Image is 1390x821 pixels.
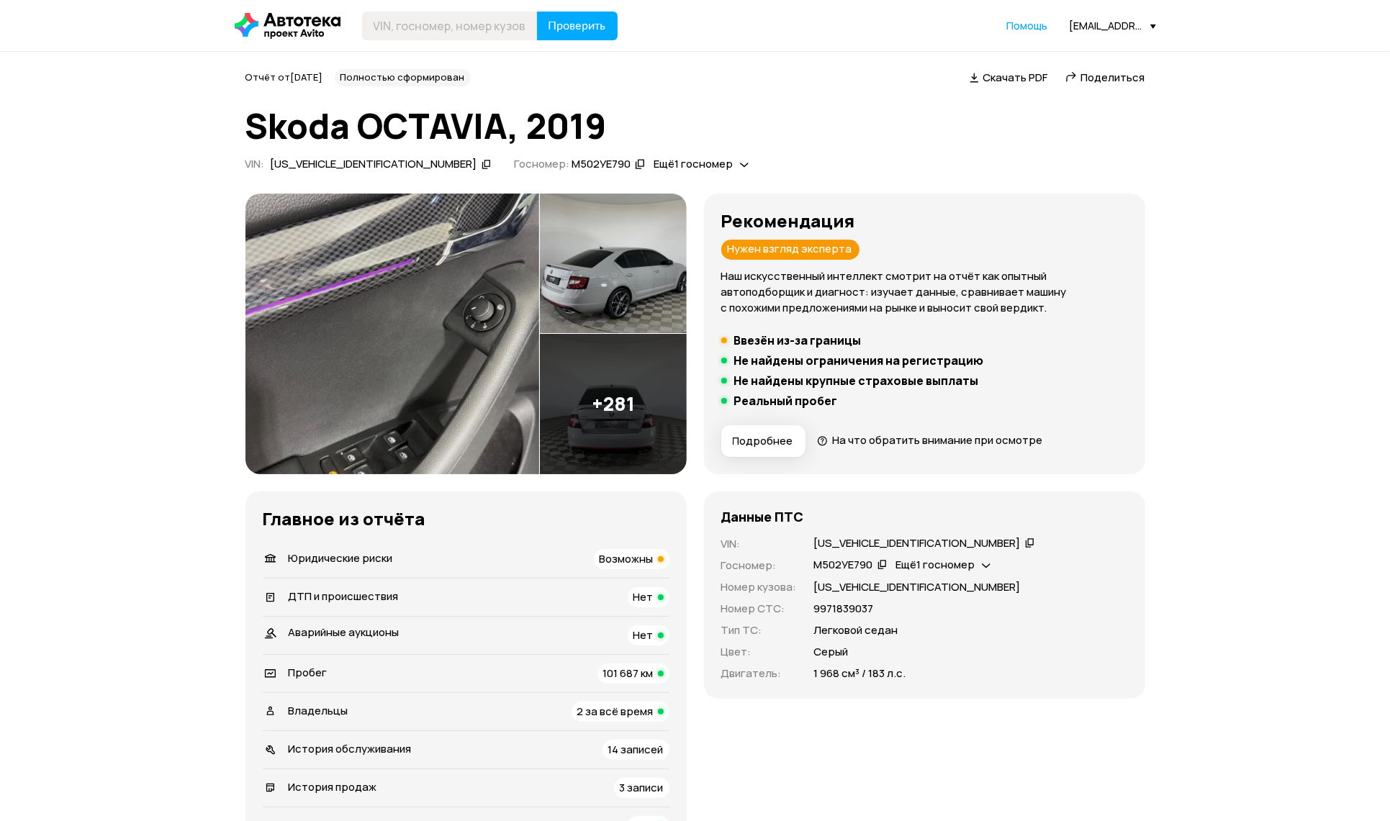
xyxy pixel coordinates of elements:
span: Скачать PDF [983,70,1048,85]
input: VIN, госномер, номер кузова [362,12,538,40]
p: [US_VEHICLE_IDENTIFICATION_NUMBER] [814,579,1021,595]
span: Возможны [600,551,654,566]
p: VIN : [721,536,797,552]
h4: Данные ПТС [721,509,804,525]
div: Нужен взгляд эксперта [721,240,859,260]
h3: Главное из отчёта [263,509,669,529]
span: Владельцы [289,703,348,718]
p: Серый [814,644,849,660]
a: Скачать PDF [970,70,1048,85]
h5: Ввезён из-за границы [734,333,862,348]
div: М502УЕ790 [572,157,631,172]
div: [EMAIL_ADDRESS][DOMAIN_NAME] [1070,19,1156,32]
span: Юридические риски [289,550,393,566]
span: Нет [633,589,654,604]
a: На что обратить внимание при осмотре [817,432,1043,448]
p: Легковой седан [814,622,898,638]
h1: Skoda OCTAVIA, 2019 [245,106,1145,145]
a: Помощь [1007,19,1048,33]
span: Аварийные аукционы [289,625,400,640]
p: 1 968 см³ / 183 л.с. [814,666,906,681]
button: Подробнее [721,425,805,457]
span: Пробег [289,665,328,680]
span: Помощь [1007,19,1048,32]
h3: Рекомендация [721,211,1128,231]
p: Двигатель : [721,666,797,681]
div: Полностью сформирован [335,69,471,86]
span: Ещё 1 госномер [895,557,975,572]
span: ДТП и происшествия [289,589,399,604]
span: 3 записи [620,780,664,795]
p: Госномер : [721,558,797,573]
span: На что обратить внимание при осмотре [832,432,1042,448]
div: [US_VEHICLE_IDENTIFICATION_NUMBER] [271,157,477,172]
p: 9971839037 [814,601,874,617]
p: Цвет : [721,644,797,660]
h5: Реальный пробег [734,394,838,408]
span: 101 687 км [603,666,654,681]
span: Подробнее [733,434,793,448]
div: [US_VEHICLE_IDENTIFICATION_NUMBER] [814,536,1021,551]
span: Отчёт от [DATE] [245,71,323,83]
p: Тип ТС : [721,622,797,638]
span: История обслуживания [289,741,412,756]
h5: Не найдены крупные страховые выплаты [734,373,979,388]
p: Наш искусственный интеллект смотрит на отчёт как опытный автоподборщик и диагност: изучает данные... [721,268,1128,316]
span: Ещё 1 госномер [654,156,733,171]
span: Нет [633,627,654,643]
span: 2 за всё время [577,704,654,719]
p: Номер кузова : [721,579,797,595]
span: История продаж [289,779,377,794]
span: 14 записей [608,742,664,757]
p: Номер СТС : [721,601,797,617]
button: Проверить [537,12,618,40]
span: Госномер: [514,156,569,171]
div: М502УЕ790 [814,558,873,573]
h5: Не найдены ограничения на регистрацию [734,353,984,368]
span: VIN : [245,156,265,171]
span: Поделиться [1081,70,1145,85]
a: Поделиться [1065,70,1145,85]
span: Проверить [549,20,606,32]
